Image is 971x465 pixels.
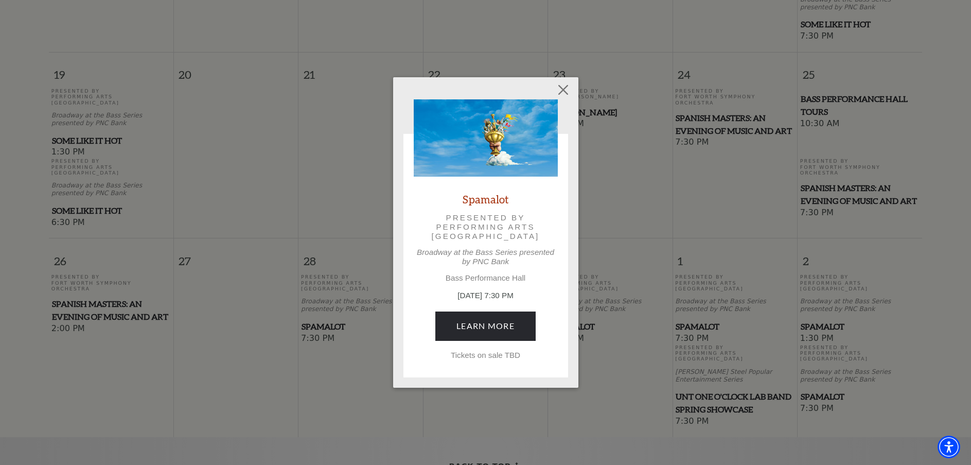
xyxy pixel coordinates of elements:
div: Accessibility Menu [938,436,960,458]
p: Broadway at the Bass Series presented by PNC Bank [414,248,558,266]
a: Spamalot [463,192,509,206]
p: Presented by Performing Arts [GEOGRAPHIC_DATA] [428,213,543,242]
a: May 1, 7:30 PM Learn More Tickets on sale TBD [435,312,536,340]
p: Tickets on sale TBD [414,351,558,360]
p: Bass Performance Hall [414,273,558,283]
button: Close [553,80,573,100]
p: [DATE] 7:30 PM [414,290,558,302]
img: Spamalot [414,99,558,177]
